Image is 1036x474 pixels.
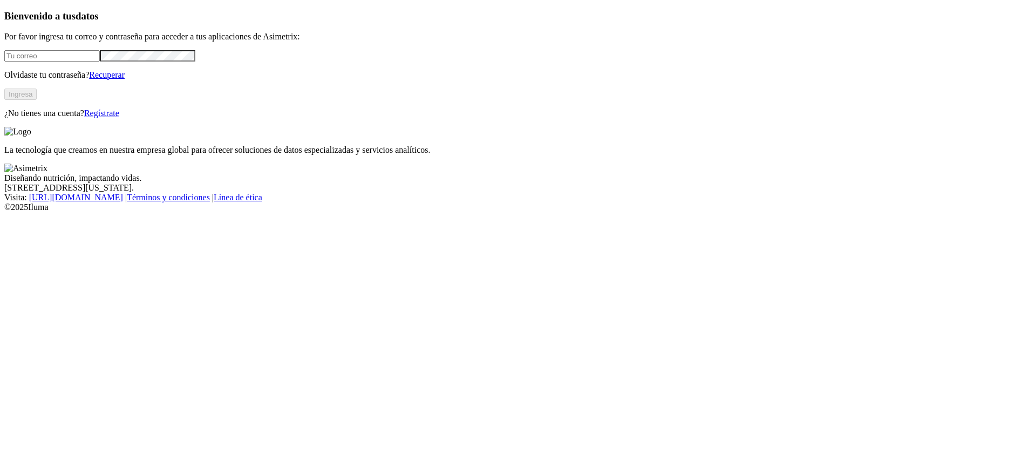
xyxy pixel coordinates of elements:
a: Regístrate [84,109,119,118]
a: Línea de ética [214,193,262,202]
img: Logo [4,127,31,137]
button: Ingresa [4,89,37,100]
a: Términos y condiciones [127,193,210,202]
div: Diseñando nutrición, impactando vidas. [4,173,1032,183]
a: Recuperar [89,70,125,79]
a: [URL][DOMAIN_NAME] [29,193,123,202]
img: Asimetrix [4,164,47,173]
p: La tecnología que creamos en nuestra empresa global para ofrecer soluciones de datos especializad... [4,145,1032,155]
span: datos [76,10,99,22]
input: Tu correo [4,50,100,62]
div: Visita : | | [4,193,1032,202]
p: Por favor ingresa tu correo y contraseña para acceder a tus aplicaciones de Asimetrix: [4,32,1032,42]
div: © 2025 Iluma [4,202,1032,212]
div: [STREET_ADDRESS][US_STATE]. [4,183,1032,193]
p: ¿No tienes una cuenta? [4,109,1032,118]
p: Olvidaste tu contraseña? [4,70,1032,80]
h3: Bienvenido a tus [4,10,1032,22]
